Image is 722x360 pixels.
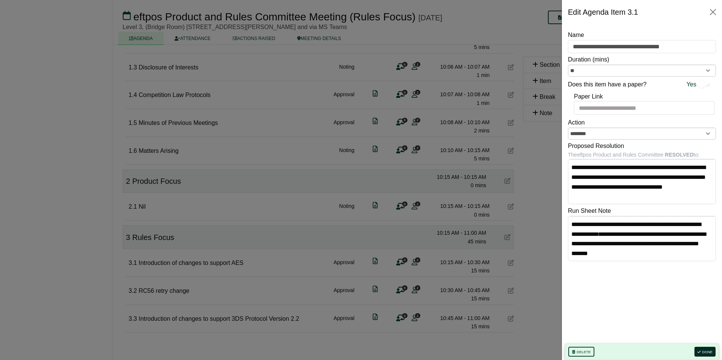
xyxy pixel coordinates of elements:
[707,6,719,18] button: Close
[568,80,646,89] label: Does this item have a paper?
[665,152,694,158] b: RESOLVED
[568,347,594,357] button: Delete
[568,55,609,65] label: Duration (mins)
[568,151,716,159] div: The eftpos Product and Rules Committee to:
[568,30,584,40] label: Name
[694,347,716,357] button: Done
[574,92,603,102] label: Paper Link
[568,6,638,18] div: Edit Agenda Item 3.1
[687,80,696,89] span: Yes
[568,118,585,128] label: Action
[568,206,611,216] label: Run Sheet Note
[568,141,624,151] label: Proposed Resolution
